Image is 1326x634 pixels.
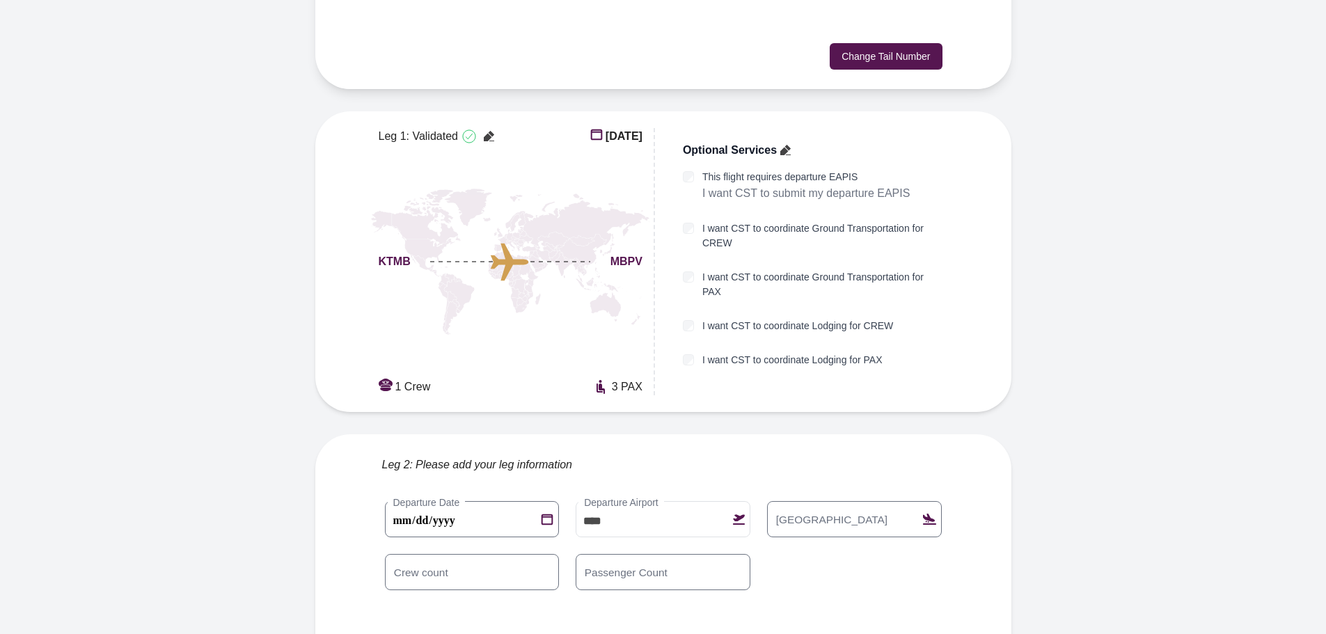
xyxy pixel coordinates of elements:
[416,457,572,473] span: Please add your leg information
[702,184,910,203] p: I want CST to submit my departure EAPIS
[610,253,642,270] span: MBPV
[578,496,664,509] label: Departure Airport
[388,564,454,580] label: Crew count
[683,142,777,159] span: Optional Services
[395,379,431,395] span: 1 Crew
[388,496,466,509] label: Departure Date
[702,353,883,367] label: I want CST to coordinate Lodging for PAX
[612,379,642,395] span: 3 PAX
[379,128,458,145] span: Leg 1: Validated
[702,319,893,333] label: I want CST to coordinate Lodging for CREW
[382,457,413,473] span: Leg 2:
[830,43,942,70] button: Change Tail Number
[578,564,674,580] label: Passenger Count
[606,128,642,145] span: [DATE]
[702,221,945,251] label: I want CST to coordinate Ground Transportation for CREW
[770,512,894,527] label: [GEOGRAPHIC_DATA]
[379,253,411,270] span: KTMB
[702,270,945,299] label: I want CST to coordinate Ground Transportation for PAX
[702,170,910,184] label: This flight requires departure EAPIS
